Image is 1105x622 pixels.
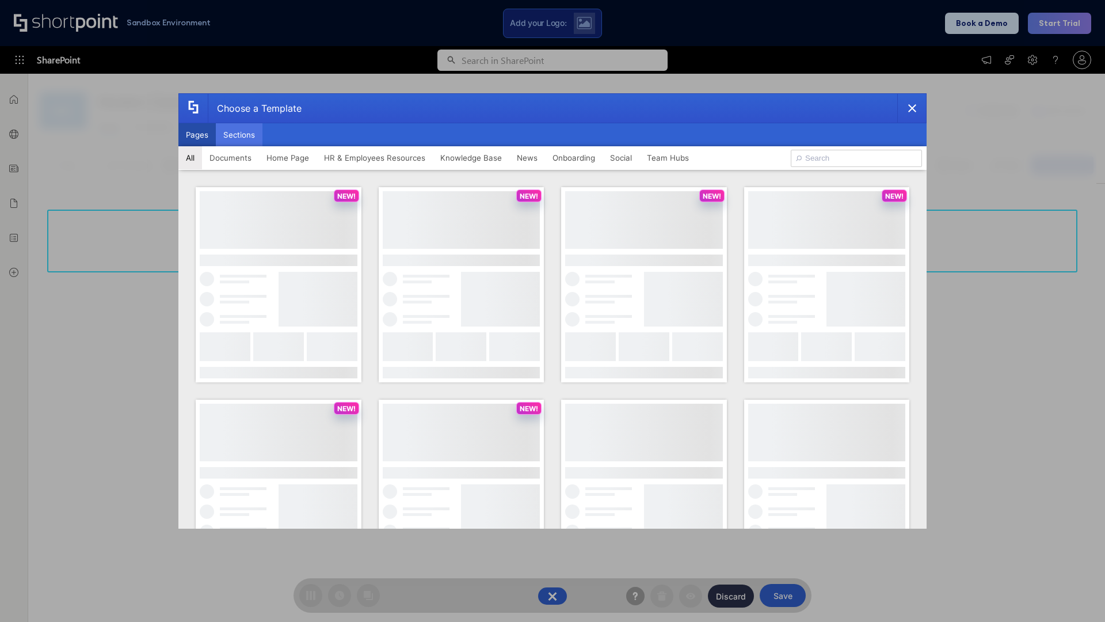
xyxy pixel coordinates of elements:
[202,146,259,169] button: Documents
[603,146,639,169] button: Social
[545,146,603,169] button: Onboarding
[898,488,1105,622] iframe: Chat Widget
[178,93,927,529] div: template selector
[885,192,904,200] p: NEW!
[509,146,545,169] button: News
[178,123,216,146] button: Pages
[791,150,922,167] input: Search
[520,192,538,200] p: NEW!
[337,404,356,413] p: NEW!
[520,404,538,413] p: NEW!
[178,146,202,169] button: All
[433,146,509,169] button: Knowledge Base
[208,94,302,123] div: Choose a Template
[259,146,317,169] button: Home Page
[337,192,356,200] p: NEW!
[317,146,433,169] button: HR & Employees Resources
[639,146,696,169] button: Team Hubs
[703,192,721,200] p: NEW!
[216,123,262,146] button: Sections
